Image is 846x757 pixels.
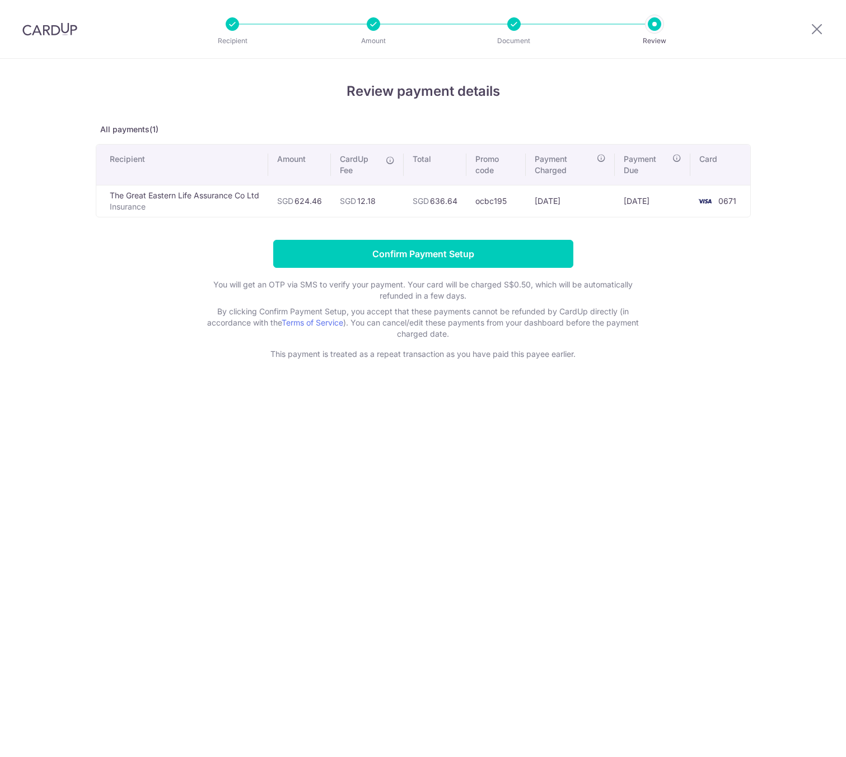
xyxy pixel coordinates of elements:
img: CardUp [22,22,77,36]
span: Payment Charged [535,154,594,176]
span: 0671 [718,196,736,206]
p: By clicking Confirm Payment Setup, you accept that these payments cannot be refunded by CardUp di... [199,306,647,340]
th: Card [690,145,750,185]
td: 636.64 [404,185,466,217]
td: 624.46 [268,185,331,217]
td: ocbc195 [466,185,526,217]
span: SGD [413,196,429,206]
p: All payments(1) [96,124,751,135]
p: Document [473,35,555,47]
input: Confirm Payment Setup [273,240,573,268]
span: CardUp Fee [340,154,380,176]
p: Insurance [110,201,259,212]
p: You will get an OTP via SMS to verify your payment. Your card will be charged S$0.50, which will ... [199,279,647,301]
td: [DATE] [526,185,615,217]
p: This payment is treated as a repeat transaction as you have paid this payee earlier. [199,349,647,360]
a: Terms of Service [282,318,343,327]
td: The Great Eastern Life Assurance Co Ltd [96,185,268,217]
p: Amount [332,35,415,47]
p: Review [613,35,696,47]
p: Recipient [191,35,274,47]
td: 12.18 [331,185,404,217]
th: Recipient [96,145,268,185]
span: SGD [277,196,293,206]
th: Promo code [466,145,526,185]
span: SGD [340,196,356,206]
th: Amount [268,145,331,185]
th: Total [404,145,466,185]
h4: Review payment details [96,81,751,101]
td: [DATE] [615,185,690,217]
span: Payment Due [624,154,669,176]
img: <span class="translation_missing" title="translation missing: en.account_steps.new_confirm_form.b... [694,194,716,208]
